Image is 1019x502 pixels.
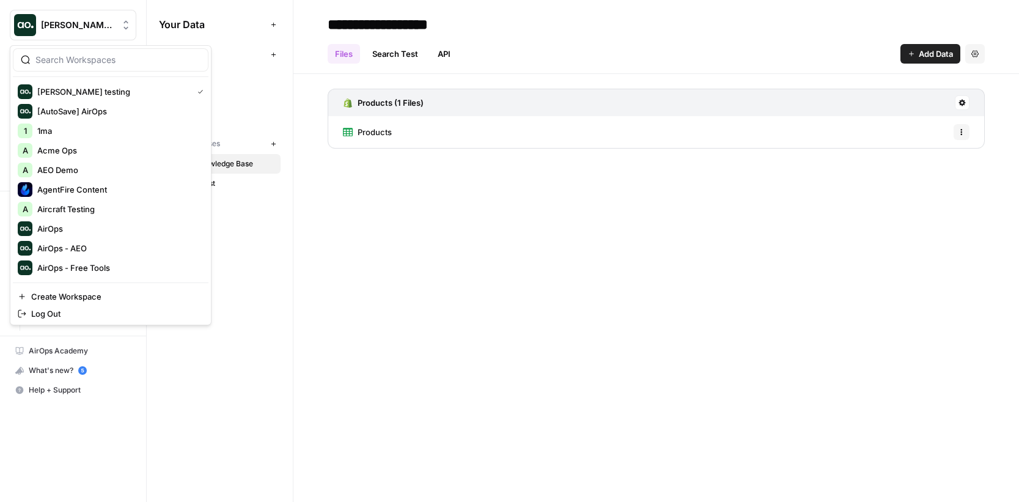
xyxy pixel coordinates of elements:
[37,86,188,98] span: [PERSON_NAME] testing
[10,10,136,40] button: Workspace: Justina testing
[23,164,28,176] span: A
[159,17,266,32] span: Your Data
[37,223,199,235] span: AirOps
[37,183,199,196] span: AgentFire Content
[159,65,281,84] a: AirOps
[13,305,208,322] a: Log Out
[159,84,281,104] a: GoCo
[178,178,275,189] span: Tintef Test
[159,104,281,124] a: Gong
[919,48,953,60] span: Add Data
[10,380,136,400] button: Help + Support
[23,144,28,157] span: A
[328,44,360,64] a: Files
[343,116,392,148] a: Products
[10,45,212,325] div: Workspace: Justina testing
[10,361,136,380] div: What's new?
[10,361,136,380] button: What's new? 5
[13,288,208,305] a: Create Workspace
[37,105,199,117] span: [AutoSave] AirOps
[430,44,458,64] a: API
[37,203,199,215] span: Aircraft Testing
[18,241,32,256] img: AirOps - AEO Logo
[23,203,28,215] span: A
[81,367,84,374] text: 5
[159,174,281,193] a: Tintef Test
[178,158,275,169] span: New Knowledge Base
[159,154,281,174] a: New Knowledge Base
[37,164,199,176] span: AEO Demo
[31,290,199,303] span: Create Workspace
[358,97,424,109] h3: Products (1 Files)
[29,345,131,356] span: AirOps Academy
[18,104,32,119] img: [AutoSave] AirOps Logo
[343,89,424,116] a: Products (1 Files)
[358,126,392,138] span: Products
[14,14,36,36] img: Justina testing Logo
[178,89,275,100] span: GoCo
[900,44,960,64] button: Add Data
[31,308,199,320] span: Log Out
[37,262,199,274] span: AirOps - Free Tools
[41,19,115,31] span: [PERSON_NAME] testing
[18,260,32,275] img: AirOps - Free Tools Logo
[18,84,32,99] img: Justina testing Logo
[37,125,199,137] span: 1ma
[18,182,32,197] img: AgentFire Content Logo
[178,108,275,119] span: Gong
[10,341,136,361] a: AirOps Academy
[37,242,199,254] span: AirOps - AEO
[365,44,425,64] a: Search Test
[78,366,87,375] a: 5
[37,144,199,157] span: Acme Ops
[24,125,27,137] span: 1
[29,385,131,396] span: Help + Support
[18,221,32,236] img: AirOps Logo
[35,54,200,66] input: Search Workspaces
[178,69,275,80] span: AirOps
